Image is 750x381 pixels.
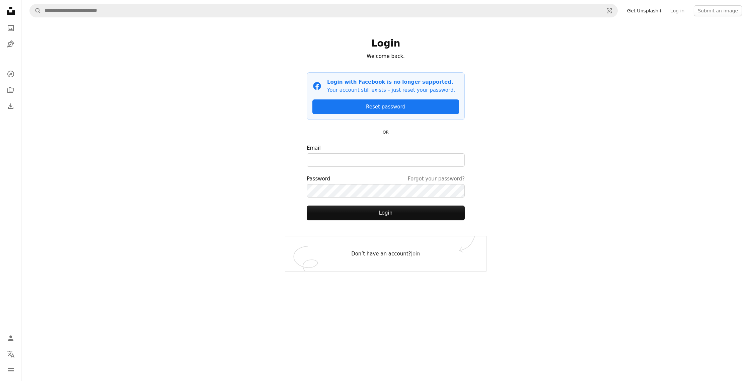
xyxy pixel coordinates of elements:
[383,130,389,135] small: OR
[694,5,742,16] button: Submit an image
[4,4,17,19] a: Home — Unsplash
[666,5,688,16] a: Log in
[327,78,455,86] p: Login with Facebook is no longer supported.
[307,37,465,50] h1: Login
[4,21,17,35] a: Photos
[307,206,465,220] button: Login
[4,67,17,81] a: Explore
[307,184,465,198] input: PasswordForgot your password?
[307,175,465,183] div: Password
[29,4,618,17] form: Find visuals sitewide
[307,52,465,60] p: Welcome back.
[4,37,17,51] a: Illustrations
[4,331,17,345] a: Log in / Sign up
[307,144,465,167] label: Email
[4,99,17,113] a: Download History
[4,364,17,377] button: Menu
[4,348,17,361] button: Language
[4,83,17,97] a: Collections
[411,251,420,257] a: Join
[285,236,486,271] div: Don’t have an account?
[408,175,465,183] a: Forgot your password?
[312,99,459,114] a: Reset password
[307,153,465,167] input: Email
[30,4,41,17] button: Search Unsplash
[601,4,617,17] button: Visual search
[623,5,666,16] a: Get Unsplash+
[327,86,455,94] p: Your account still exists – just reset your password.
